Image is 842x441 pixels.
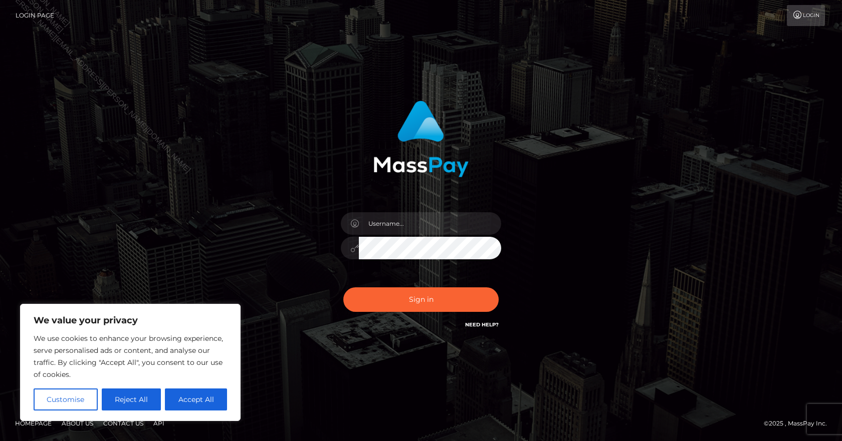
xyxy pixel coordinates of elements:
button: Sign in [343,287,499,312]
a: About Us [58,415,97,431]
button: Customise [34,388,98,410]
p: We value your privacy [34,314,227,326]
button: Accept All [165,388,227,410]
a: Need Help? [465,321,499,328]
a: Login [787,5,825,26]
a: Login Page [16,5,54,26]
div: We value your privacy [20,304,241,421]
a: Homepage [11,415,56,431]
input: Username... [359,212,501,235]
div: © 2025 , MassPay Inc. [764,418,834,429]
a: API [149,415,168,431]
button: Reject All [102,388,161,410]
a: Contact Us [99,415,147,431]
img: MassPay Login [373,101,469,177]
p: We use cookies to enhance your browsing experience, serve personalised ads or content, and analys... [34,332,227,380]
